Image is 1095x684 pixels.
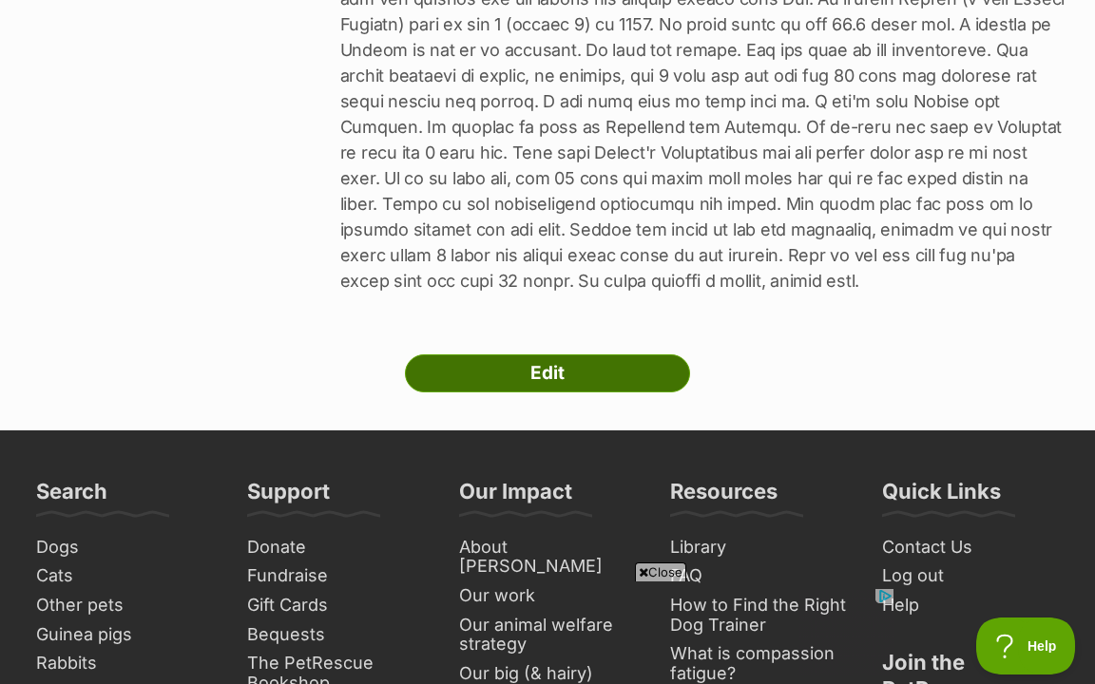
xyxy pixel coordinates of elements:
[976,617,1076,674] iframe: Help Scout Beacon - Open
[405,354,690,392] a: Edit
[663,533,855,562] a: Library
[247,478,330,516] h3: Support
[874,533,1066,562] a: Contact Us
[451,533,644,581] a: About [PERSON_NAME]
[29,561,221,591] a: Cats
[874,591,1066,620] a: Help
[29,533,221,562] a: Dogs
[882,478,1001,516] h3: Quick Links
[29,649,221,678] a: Rabbits
[36,478,107,516] h3: Search
[635,562,686,581] span: Close
[874,561,1066,591] a: Log out
[240,533,432,562] a: Donate
[29,591,221,620] a: Other pets
[663,561,855,591] a: FAQ
[202,589,893,674] iframe: Advertisement
[240,561,432,591] a: Fundraise
[459,478,572,516] h3: Our Impact
[670,478,778,516] h3: Resources
[29,620,221,650] a: Guinea pigs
